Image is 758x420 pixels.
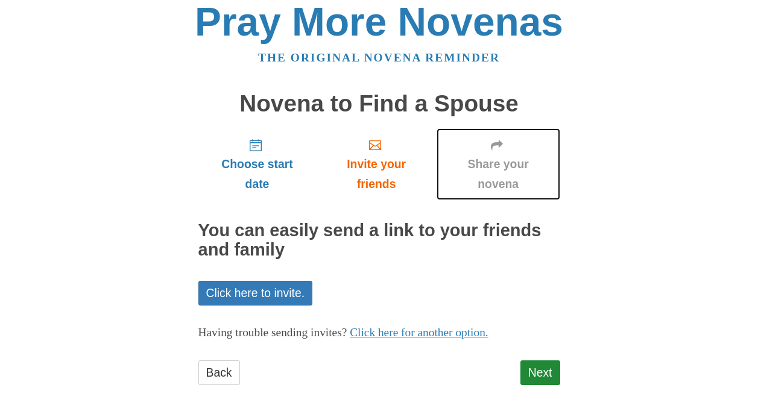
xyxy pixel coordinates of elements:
a: Next [520,360,560,385]
a: Choose start date [198,128,317,200]
a: Click here for another option. [350,326,488,339]
span: Share your novena [449,154,548,194]
h1: Novena to Find a Spouse [198,91,560,117]
span: Invite your friends [328,154,424,194]
span: Choose start date [210,154,305,194]
h2: You can easily send a link to your friends and family [198,221,560,260]
a: The original novena reminder [258,51,500,64]
a: Share your novena [437,128,560,200]
a: Invite your friends [316,128,436,200]
span: Having trouble sending invites? [198,326,347,339]
a: Back [198,360,240,385]
a: Click here to invite. [198,281,313,306]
